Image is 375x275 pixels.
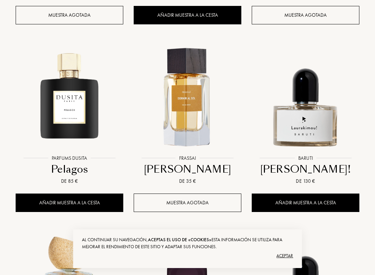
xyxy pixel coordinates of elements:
div: De 85 € [18,178,120,185]
a: Dormir Al Sol FrassaiFrassai[PERSON_NAME]De 35 € [134,37,241,194]
div: Muestra agotada [134,194,241,212]
div: Al continuar su navegación, Esta información se utiliza para mejorar el rendimiento de este sitio... [82,236,293,250]
div: De 130 € [255,178,357,185]
div: De 35 € [136,178,239,185]
a: Laurakimou! BarutiBaruti[PERSON_NAME]!De 130 € [252,37,359,194]
span: aceptas el uso de «cookies» [148,237,211,243]
div: Muestra agotada [16,6,123,24]
img: Dormir Al Sol Frassai [134,44,241,151]
div: Aceptar [82,250,293,261]
div: Añadir muestra a la cesta [134,6,241,24]
div: Añadir muestra a la cesta [16,194,123,212]
img: Laurakimou! Baruti [252,44,359,151]
div: Muestra agotada [252,6,359,24]
a: Pelagos Parfums DusitaParfums DusitaPelagosDe 85 € [16,37,123,194]
img: Pelagos Parfums Dusita [16,44,123,151]
div: Añadir muestra a la cesta [252,194,359,212]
